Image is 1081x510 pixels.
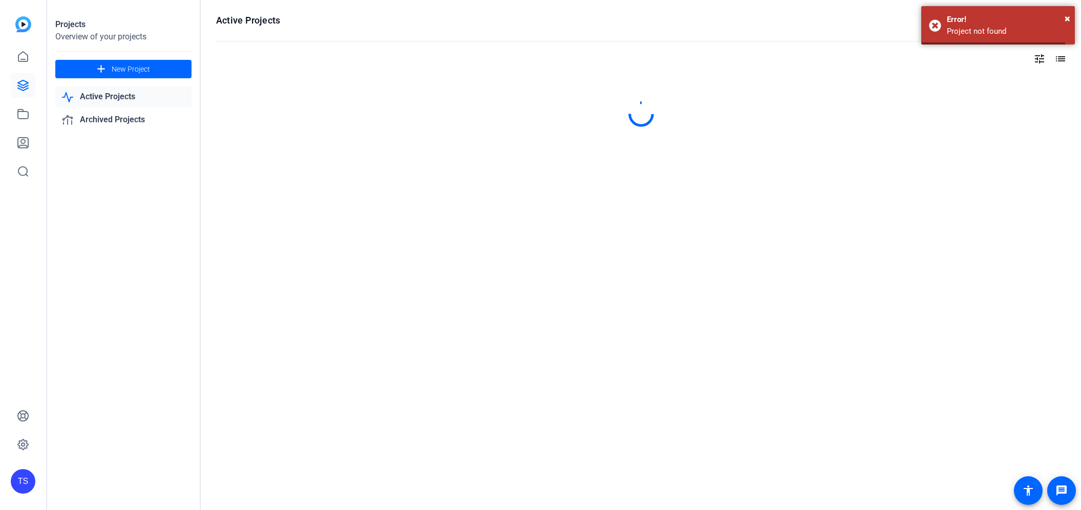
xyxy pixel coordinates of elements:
div: Project not found [947,26,1067,37]
span: × [1065,12,1070,25]
h1: Active Projects [216,14,280,27]
div: TS [11,469,35,494]
mat-icon: list [1053,53,1066,65]
mat-icon: message [1055,484,1068,497]
mat-icon: add [95,63,108,76]
mat-icon: tune [1033,53,1046,65]
mat-icon: accessibility [1022,484,1034,497]
div: Projects [55,18,192,31]
a: Archived Projects [55,109,192,130]
div: Error! [947,14,1067,26]
span: New Project [112,64,150,75]
a: Active Projects [55,86,192,107]
div: Overview of your projects [55,31,192,43]
button: New Project [55,60,192,78]
img: blue-gradient.svg [15,16,31,32]
button: Close [1065,11,1070,26]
